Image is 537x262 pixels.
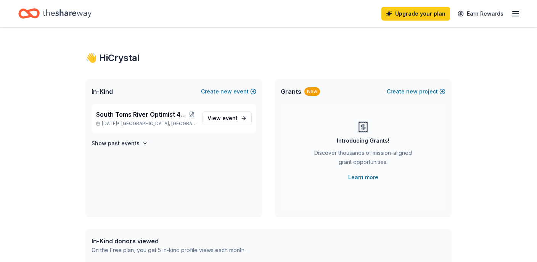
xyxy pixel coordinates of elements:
[201,87,256,96] button: Createnewevent
[381,7,450,21] a: Upgrade your plan
[304,87,320,96] div: New
[92,246,246,255] div: On the Free plan, you get 5 in-kind profile views each month.
[92,139,140,148] h4: Show past events
[96,110,187,119] span: South Toms River Optimist 4th Annual Gift Auction
[96,121,196,127] p: [DATE] •
[121,121,196,127] span: [GEOGRAPHIC_DATA], [GEOGRAPHIC_DATA]
[203,111,252,125] a: View event
[311,148,415,170] div: Discover thousands of mission-aligned grant opportunities.
[337,136,389,145] div: Introducing Grants!
[92,87,113,96] span: In-Kind
[18,5,92,23] a: Home
[406,87,418,96] span: new
[222,115,238,121] span: event
[92,236,246,246] div: In-Kind donors viewed
[207,114,238,123] span: View
[281,87,301,96] span: Grants
[348,173,378,182] a: Learn more
[85,52,452,64] div: 👋 Hi Crystal
[453,7,508,21] a: Earn Rewards
[220,87,232,96] span: new
[92,139,148,148] button: Show past events
[387,87,445,96] button: Createnewproject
